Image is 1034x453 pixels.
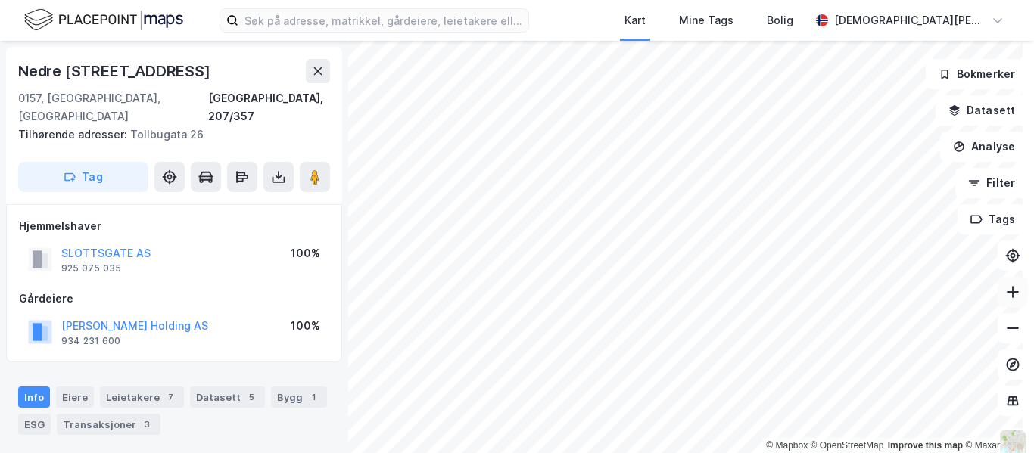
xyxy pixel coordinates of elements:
div: Mine Tags [679,11,733,29]
button: Analyse [940,132,1028,162]
div: Eiere [56,386,94,408]
a: OpenStreetMap [811,440,884,451]
div: 0157, [GEOGRAPHIC_DATA], [GEOGRAPHIC_DATA] [18,89,208,126]
div: Transaksjoner [57,414,160,435]
img: logo.f888ab2527a4732fd821a326f86c7f29.svg [24,7,183,33]
div: 925 075 035 [61,262,121,275]
div: 3 [139,417,154,432]
div: 100% [291,244,320,262]
div: 7 [163,389,178,405]
div: 934 231 600 [61,335,120,347]
div: Gårdeiere [19,290,329,308]
div: 5 [244,389,259,405]
div: Tollbugata 26 [18,126,318,144]
div: Nedre [STREET_ADDRESS] [18,59,213,83]
button: Tags [958,204,1028,234]
div: 1 [306,389,321,405]
button: Bokmerker [926,59,1028,89]
span: Tilhørende adresser: [18,128,130,141]
iframe: Chat Widget [958,380,1034,453]
div: 100% [291,317,320,335]
input: Søk på adresse, matrikkel, gårdeiere, leietakere eller personer [238,9,528,32]
div: Kontrollprogram for chat [958,380,1034,453]
a: Improve this map [888,440,963,451]
div: [DEMOGRAPHIC_DATA][PERSON_NAME] [834,11,986,29]
div: Datasett [190,386,265,408]
a: Mapbox [766,440,808,451]
button: Filter [955,168,1028,198]
button: Tag [18,162,148,192]
div: [GEOGRAPHIC_DATA], 207/357 [208,89,330,126]
div: Kart [624,11,646,29]
button: Datasett [936,95,1028,126]
div: ESG [18,414,51,435]
div: Leietakere [100,386,184,408]
div: Bygg [271,386,327,408]
div: Bolig [767,11,793,29]
div: Info [18,386,50,408]
div: Hjemmelshaver [19,217,329,235]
